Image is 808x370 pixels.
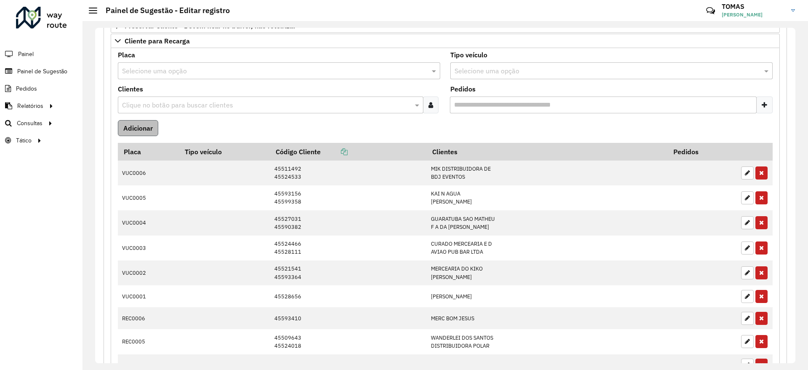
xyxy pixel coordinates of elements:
[702,2,720,20] a: Contato Rápido
[17,67,67,76] span: Painel de Sugestão
[179,143,270,161] th: Tipo veículo
[270,143,426,161] th: Código Cliente
[118,143,179,161] th: Placa
[426,143,667,161] th: Clientes
[426,210,667,235] td: GUARATUBA SAO MATHEU F A DA [PERSON_NAME]
[426,307,667,329] td: MERC BOM JESUS
[118,285,179,307] td: VUC0001
[426,236,667,260] td: CURADO MERCEARIA E D AVIAO PUB BAR LTDA
[118,236,179,260] td: VUC0003
[118,50,135,60] label: Placa
[321,147,348,156] a: Copiar
[118,161,179,185] td: VUC0006
[722,11,785,19] span: [PERSON_NAME]
[17,102,43,110] span: Relatórios
[118,329,179,354] td: REC0005
[16,136,32,145] span: Tático
[270,236,426,260] td: 45524466 45528111
[270,210,426,235] td: 45527031 45590382
[97,6,230,15] h2: Painel de Sugestão - Editar registro
[125,22,296,29] span: Preservar Cliente - Devem ficar no buffer, não roteirizar
[125,38,190,44] span: Cliente para Recarga
[118,120,158,136] button: Adicionar
[118,84,143,94] label: Clientes
[450,50,487,60] label: Tipo veículo
[118,260,179,285] td: VUC0002
[722,3,785,11] h3: TOMAS
[118,307,179,329] td: REC0006
[426,260,667,285] td: MERCEARIA DO KIKO [PERSON_NAME]
[16,84,37,93] span: Pedidos
[118,185,179,210] td: VUC0005
[270,307,426,329] td: 45593410
[270,161,426,185] td: 45511492 45524533
[426,185,667,210] td: KAI N AGUA [PERSON_NAME]
[450,84,476,94] label: Pedidos
[426,161,667,185] td: MIK DISTRIBUIDORA DE BDJ EVENTOS
[270,185,426,210] td: 45593156 45599358
[426,285,667,307] td: [PERSON_NAME]
[668,143,737,161] th: Pedidos
[17,119,43,128] span: Consultas
[426,329,667,354] td: WANDERLEI DOS SANTOS DISTRIBUIDORA POLAR
[111,34,780,48] a: Cliente para Recarga
[270,285,426,307] td: 45528656
[270,329,426,354] td: 45509643 45524018
[270,260,426,285] td: 45521541 45593364
[18,50,34,59] span: Painel
[118,210,179,235] td: VUC0004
